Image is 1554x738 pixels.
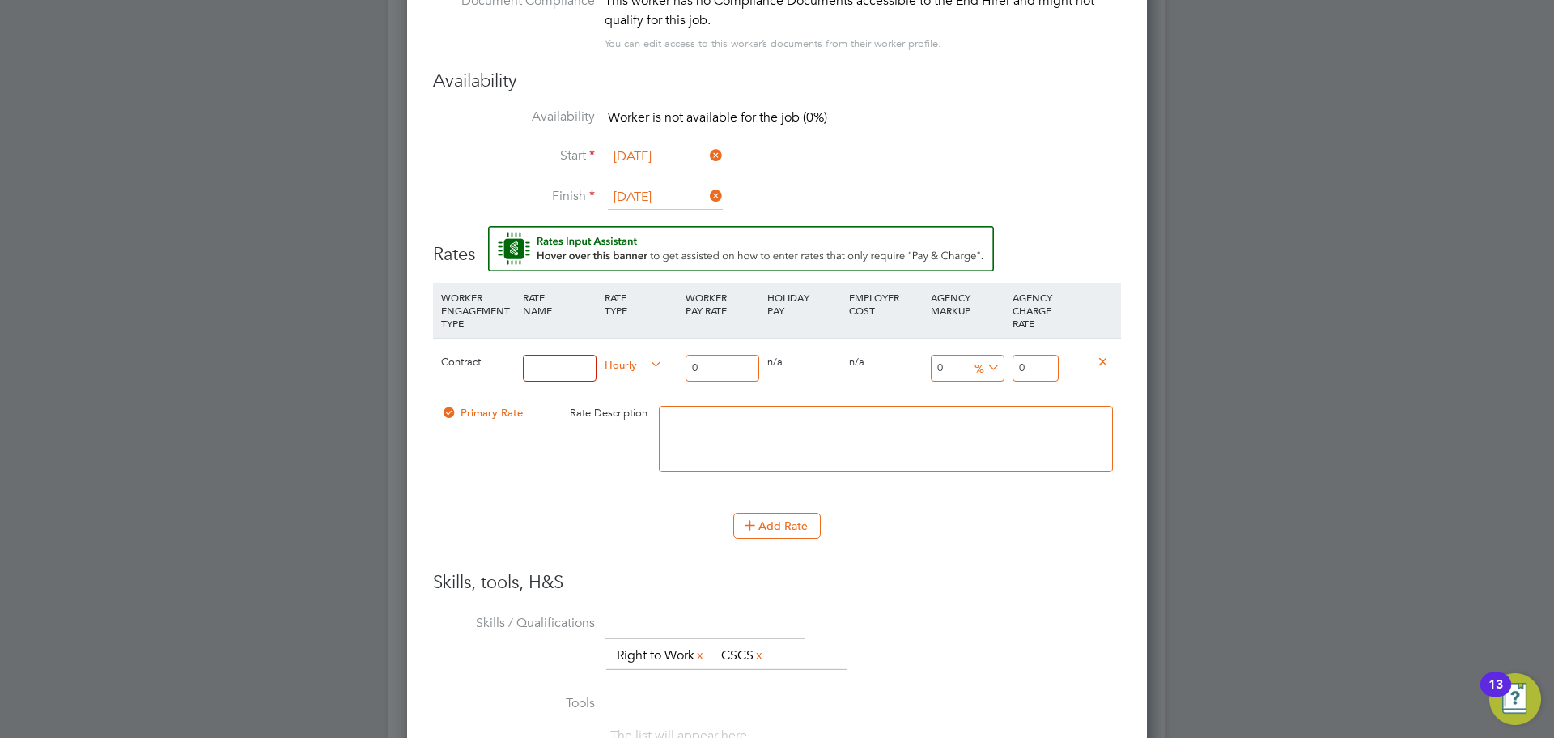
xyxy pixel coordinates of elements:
label: Availability [433,109,595,126]
button: Rate Assistant [488,226,994,271]
div: RATE NAME [519,283,601,325]
li: Right to Work [610,645,712,667]
span: Contract [441,355,481,369]
div: AGENCY CHARGE RATE [1008,283,1063,338]
label: Finish [433,188,595,205]
span: Worker is not available for the job (0%) [608,109,827,126]
button: Add Rate [733,513,821,539]
h3: Rates [433,226,1121,267]
span: % [969,358,1002,376]
div: AGENCY MARKUP [927,283,1008,325]
input: Select one [608,186,723,210]
h3: Availability [433,70,1121,93]
label: Start [433,147,595,164]
span: n/a [849,355,864,369]
input: Select one [608,145,723,169]
label: Skills / Qualifications [433,615,595,632]
span: Rate Description: [570,406,651,420]
h3: Skills, tools, H&S [433,571,1121,595]
span: Primary Rate [441,406,523,420]
a: x [694,645,706,666]
div: RATE TYPE [601,283,682,325]
button: Open Resource Center, 13 new notifications [1489,673,1541,725]
div: EMPLOYER COST [845,283,927,325]
label: Tools [433,695,595,712]
div: You can edit access to this worker’s documents from their worker profile. [605,34,941,53]
div: HOLIDAY PAY [763,283,845,325]
div: 13 [1488,685,1503,706]
a: x [754,645,765,666]
div: WORKER PAY RATE [681,283,763,325]
div: WORKER ENGAGEMENT TYPE [437,283,519,338]
span: n/a [767,355,783,369]
li: CSCS [715,645,771,667]
span: Hourly [605,355,663,373]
